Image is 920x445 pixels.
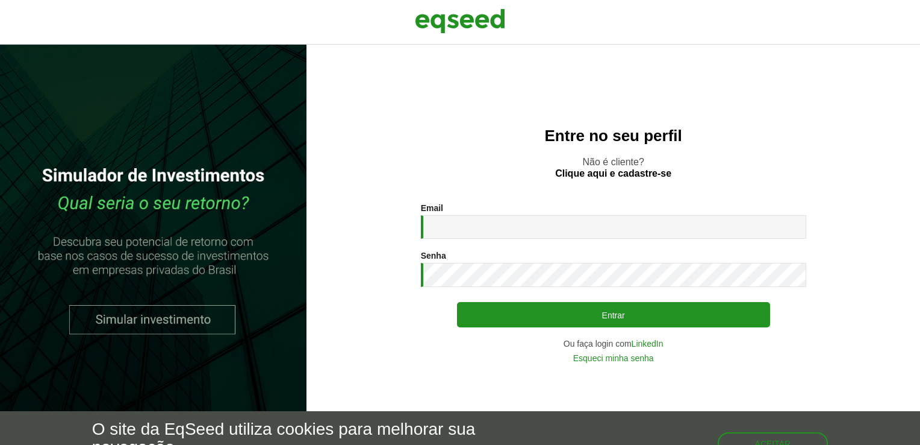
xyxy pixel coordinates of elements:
label: Email [421,204,443,212]
a: Esqueci minha senha [573,354,654,362]
label: Senha [421,251,446,260]
div: Ou faça login com [421,339,806,348]
p: Não é cliente? [331,156,896,179]
h2: Entre no seu perfil [331,127,896,145]
a: Clique aqui e cadastre-se [555,169,671,178]
img: EqSeed Logo [415,6,505,36]
a: LinkedIn [632,339,664,348]
button: Entrar [457,302,770,327]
